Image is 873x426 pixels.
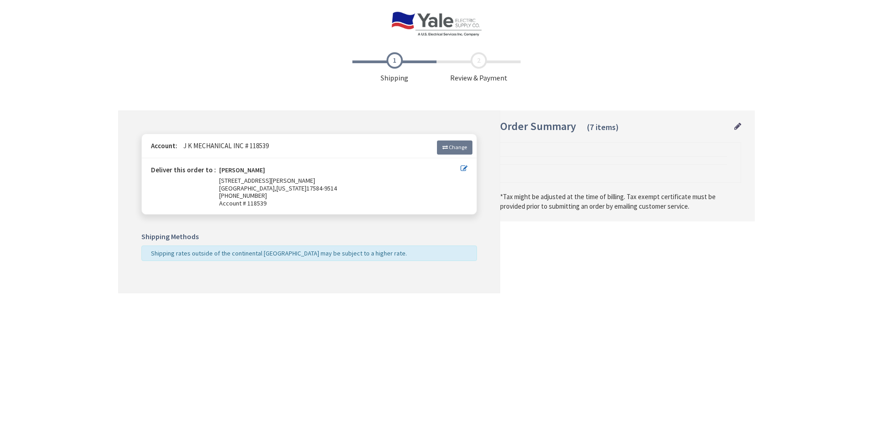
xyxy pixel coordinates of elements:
img: Yale Electric Supply Co. [391,11,482,36]
h5: Shipping Methods [141,233,477,241]
span: Shipping [352,52,436,83]
span: 17584-9514 [306,184,337,192]
strong: [PERSON_NAME] [219,166,265,177]
strong: Deliver this order to : [151,165,216,174]
span: J K MECHANICAL INC # 118539 [179,141,269,150]
span: [PHONE_NUMBER] [219,191,267,200]
a: Change [437,140,472,154]
span: Change [449,144,467,150]
strong: Account: [151,141,177,150]
span: [US_STATE] [276,184,306,192]
span: Order Summary [500,119,576,133]
span: Account # 118539 [219,200,461,207]
span: [STREET_ADDRESS][PERSON_NAME] [219,176,315,185]
span: Shipping rates outside of the continental [GEOGRAPHIC_DATA] may be subject to a higher rate. [151,249,407,257]
span: (7 items) [587,122,619,132]
span: [GEOGRAPHIC_DATA], [219,184,276,192]
span: Review & Payment [436,52,521,83]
